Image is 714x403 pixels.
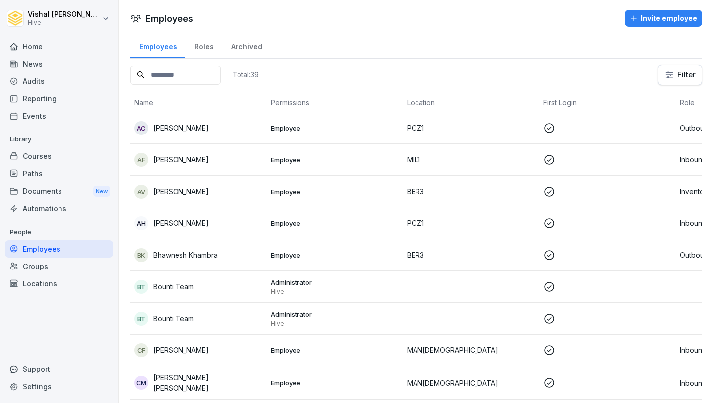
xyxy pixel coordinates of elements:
th: Name [130,93,267,112]
p: Hive [28,19,100,26]
p: Bounti Team [153,281,194,292]
p: POZ1 [407,123,535,133]
h1: Employees [145,12,193,25]
a: Automations [5,200,113,217]
a: Employees [130,33,185,58]
a: Paths [5,165,113,182]
p: Employee [271,219,399,228]
div: AC [134,121,148,135]
a: Settings [5,378,113,395]
div: BK [134,248,148,262]
div: Support [5,360,113,378]
div: BT [134,280,148,294]
p: Employee [271,124,399,133]
p: Vishal [PERSON_NAME] [28,10,100,19]
p: Library [5,132,113,147]
p: [PERSON_NAME] [153,345,209,355]
p: [PERSON_NAME] [153,154,209,165]
p: Bounti Team [153,313,194,324]
div: Filter [664,70,696,80]
p: Employee [271,378,399,387]
a: Reporting [5,90,113,107]
p: Employee [271,187,399,196]
a: DocumentsNew [5,182,113,201]
p: MIL1 [407,154,535,165]
button: Filter [658,65,702,85]
p: Employee [271,155,399,164]
th: First Login [539,93,676,112]
div: New [93,186,110,197]
a: Employees [5,240,113,258]
div: CM [134,376,148,390]
a: Archived [222,33,271,58]
a: Home [5,38,113,55]
div: CF [134,343,148,357]
p: Administrator [271,278,399,287]
th: Permissions [267,93,403,112]
a: News [5,55,113,72]
div: AV [134,185,148,199]
p: MAN[DEMOGRAPHIC_DATA] [407,345,535,355]
p: POZ1 [407,218,535,228]
div: Invite employee [630,13,697,24]
div: Documents [5,182,113,201]
p: [PERSON_NAME] [PERSON_NAME] [153,372,263,393]
p: Hive [271,320,399,328]
div: AF [134,153,148,167]
a: Roles [185,33,222,58]
p: Total: 39 [233,70,259,79]
p: Employee [271,251,399,260]
p: BER3 [407,250,535,260]
p: Employee [271,346,399,355]
a: Groups [5,258,113,275]
div: BT [134,312,148,326]
p: Hive [271,288,399,296]
p: [PERSON_NAME] [153,186,209,197]
p: MAN[DEMOGRAPHIC_DATA] [407,378,535,388]
p: Bhawnesh Khambra [153,250,218,260]
p: [PERSON_NAME] [153,218,209,228]
a: Locations [5,275,113,292]
th: Location [403,93,539,112]
p: People [5,224,113,240]
div: AH [134,216,148,230]
a: Audits [5,72,113,90]
p: [PERSON_NAME] [153,123,209,133]
p: Administrator [271,310,399,319]
p: BER3 [407,186,535,197]
a: Events [5,107,113,125]
a: Courses [5,147,113,165]
button: Invite employee [625,10,702,27]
